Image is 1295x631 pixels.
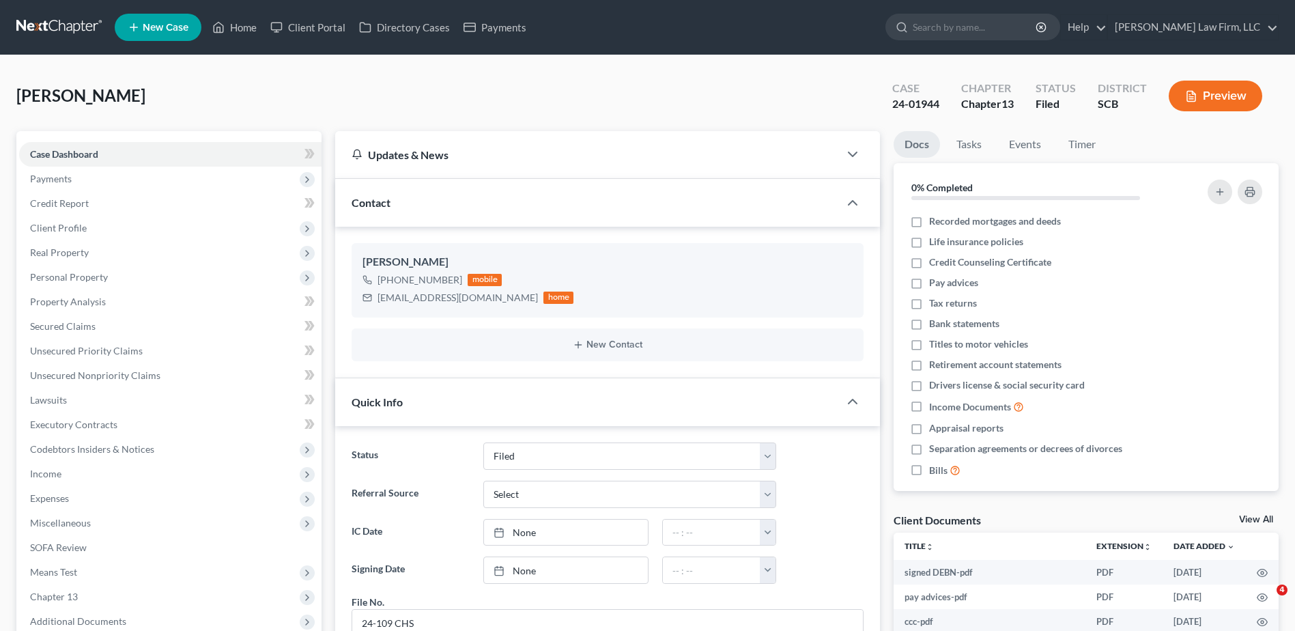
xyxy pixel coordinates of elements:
input: -- : -- [663,520,760,546]
button: New Contact [362,339,853,350]
span: Unsecured Nonpriority Claims [30,369,160,381]
a: Tasks [945,131,993,158]
span: Bills [929,464,948,477]
label: IC Date [345,519,476,546]
a: SOFA Review [19,535,322,560]
a: Timer [1057,131,1107,158]
a: Case Dashboard [19,142,322,167]
a: [PERSON_NAME] Law Firm, LLC [1108,15,1278,40]
span: Codebtors Insiders & Notices [30,443,154,455]
span: Contact [352,196,390,209]
div: File No. [352,595,384,609]
span: New Case [143,23,188,33]
span: 13 [1001,97,1014,110]
a: Payments [457,15,533,40]
span: Pay advices [929,276,978,290]
i: expand_more [1227,543,1235,551]
div: [EMAIL_ADDRESS][DOMAIN_NAME] [378,291,538,305]
i: unfold_more [1143,543,1152,551]
span: Real Property [30,247,89,258]
span: Separation agreements or decrees of divorces [929,442,1122,455]
div: [PERSON_NAME] [362,254,853,270]
span: 4 [1277,585,1287,595]
div: Chapter [961,81,1014,96]
span: Expenses [30,492,69,504]
span: Appraisal reports [929,421,1004,435]
td: PDF [1085,560,1163,585]
a: Titleunfold_more [905,541,934,551]
a: Lawsuits [19,388,322,412]
td: signed DEBN-pdf [894,560,1085,585]
div: mobile [468,274,502,286]
a: Date Added expand_more [1173,541,1235,551]
div: District [1098,81,1147,96]
span: Chapter 13 [30,591,78,602]
div: [PHONE_NUMBER] [378,273,462,287]
span: Miscellaneous [30,517,91,529]
input: -- : -- [663,557,760,583]
iframe: Intercom live chat [1249,585,1281,617]
a: Executory Contracts [19,412,322,437]
label: Referral Source [345,481,476,508]
a: None [484,557,648,583]
span: Life insurance policies [929,235,1023,249]
span: Unsecured Priority Claims [30,345,143,356]
a: None [484,520,648,546]
td: PDF [1085,585,1163,609]
a: Client Portal [264,15,352,40]
a: Events [998,131,1052,158]
span: Income [30,468,61,479]
span: Quick Info [352,395,403,408]
strong: 0% Completed [911,182,973,193]
span: Tax returns [929,296,977,310]
a: Directory Cases [352,15,457,40]
a: View All [1239,515,1273,524]
span: SOFA Review [30,542,87,553]
a: Home [205,15,264,40]
span: Secured Claims [30,320,96,332]
span: Payments [30,173,72,184]
td: [DATE] [1163,560,1246,585]
div: Updates & News [352,148,823,162]
div: Filed [1036,96,1076,112]
span: Means Test [30,566,77,578]
label: Status [345,443,476,470]
div: 24-01944 [892,96,939,112]
span: Client Profile [30,222,87,234]
a: Secured Claims [19,314,322,339]
label: Signing Date [345,557,476,584]
a: Docs [894,131,940,158]
span: Credit Counseling Certificate [929,255,1051,269]
span: Case Dashboard [30,148,98,160]
div: Case [892,81,939,96]
td: pay advices-pdf [894,585,1085,609]
span: Property Analysis [30,296,106,307]
div: Status [1036,81,1076,96]
a: Property Analysis [19,290,322,314]
span: Income Documents [929,400,1011,414]
a: Extensionunfold_more [1096,541,1152,551]
a: Credit Report [19,191,322,216]
span: Lawsuits [30,394,67,406]
span: Additional Documents [30,615,126,627]
a: Unsecured Priority Claims [19,339,322,363]
span: Executory Contracts [30,419,117,430]
span: Bank statements [929,317,999,331]
span: Drivers license & social security card [929,378,1085,392]
span: Retirement account statements [929,358,1062,371]
i: unfold_more [926,543,934,551]
div: home [543,292,573,304]
span: Recorded mortgages and deeds [929,214,1061,228]
span: [PERSON_NAME] [16,85,145,105]
td: [DATE] [1163,585,1246,609]
div: Chapter [961,96,1014,112]
div: SCB [1098,96,1147,112]
a: Help [1061,15,1107,40]
div: Client Documents [894,513,981,527]
span: Personal Property [30,271,108,283]
span: Credit Report [30,197,89,209]
button: Preview [1169,81,1262,111]
span: Titles to motor vehicles [929,337,1028,351]
a: Unsecured Nonpriority Claims [19,363,322,388]
input: Search by name... [913,14,1038,40]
